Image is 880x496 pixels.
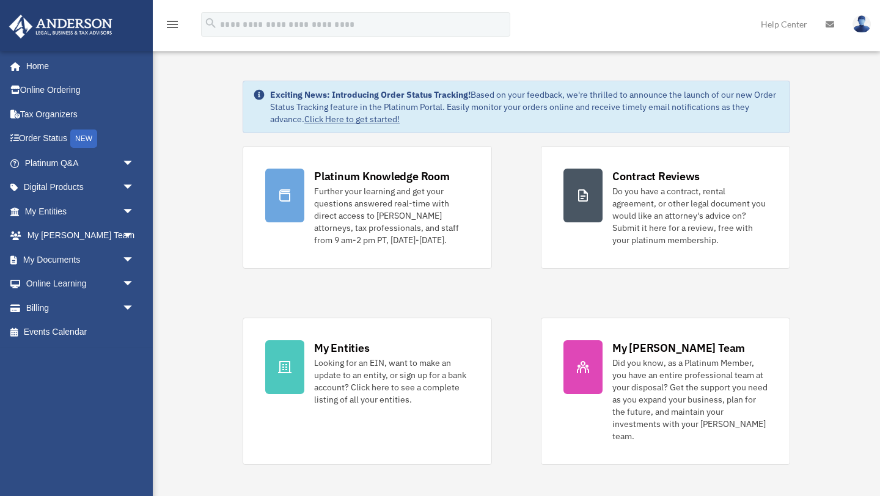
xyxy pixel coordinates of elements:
span: arrow_drop_down [122,151,147,176]
div: Did you know, as a Platinum Member, you have an entire professional team at your disposal? Get th... [612,357,768,442]
a: Order StatusNEW [9,126,153,151]
img: Anderson Advisors Platinum Portal [5,15,116,38]
a: Platinum Knowledge Room Further your learning and get your questions answered real-time with dire... [243,146,492,269]
div: Do you have a contract, rental agreement, or other legal document you would like an attorney's ad... [612,185,768,246]
a: Online Learningarrow_drop_down [9,272,153,296]
span: arrow_drop_down [122,296,147,321]
img: User Pic [853,15,871,33]
a: Tax Organizers [9,102,153,126]
a: Home [9,54,147,78]
a: My [PERSON_NAME] Teamarrow_drop_down [9,224,153,248]
a: My [PERSON_NAME] Team Did you know, as a Platinum Member, you have an entire professional team at... [541,318,790,465]
div: NEW [70,129,97,148]
div: Looking for an EIN, want to make an update to an entity, or sign up for a bank account? Click her... [314,357,469,406]
span: arrow_drop_down [122,175,147,200]
a: Billingarrow_drop_down [9,296,153,320]
a: Events Calendar [9,320,153,345]
a: My Entitiesarrow_drop_down [9,199,153,224]
a: My Entities Looking for an EIN, want to make an update to an entity, or sign up for a bank accoun... [243,318,492,465]
i: menu [165,17,180,32]
a: Online Ordering [9,78,153,103]
a: Platinum Q&Aarrow_drop_down [9,151,153,175]
a: menu [165,21,180,32]
strong: Exciting News: Introducing Order Status Tracking! [270,89,471,100]
a: Click Here to get started! [304,114,400,125]
div: Further your learning and get your questions answered real-time with direct access to [PERSON_NAM... [314,185,469,246]
a: Contract Reviews Do you have a contract, rental agreement, or other legal document you would like... [541,146,790,269]
span: arrow_drop_down [122,272,147,297]
span: arrow_drop_down [122,247,147,272]
div: My Entities [314,340,369,356]
div: Platinum Knowledge Room [314,169,450,184]
a: Digital Productsarrow_drop_down [9,175,153,200]
span: arrow_drop_down [122,224,147,249]
div: Contract Reviews [612,169,700,184]
i: search [204,16,218,30]
span: arrow_drop_down [122,199,147,224]
div: My [PERSON_NAME] Team [612,340,745,356]
div: Based on your feedback, we're thrilled to announce the launch of our new Order Status Tracking fe... [270,89,780,125]
a: My Documentsarrow_drop_down [9,247,153,272]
